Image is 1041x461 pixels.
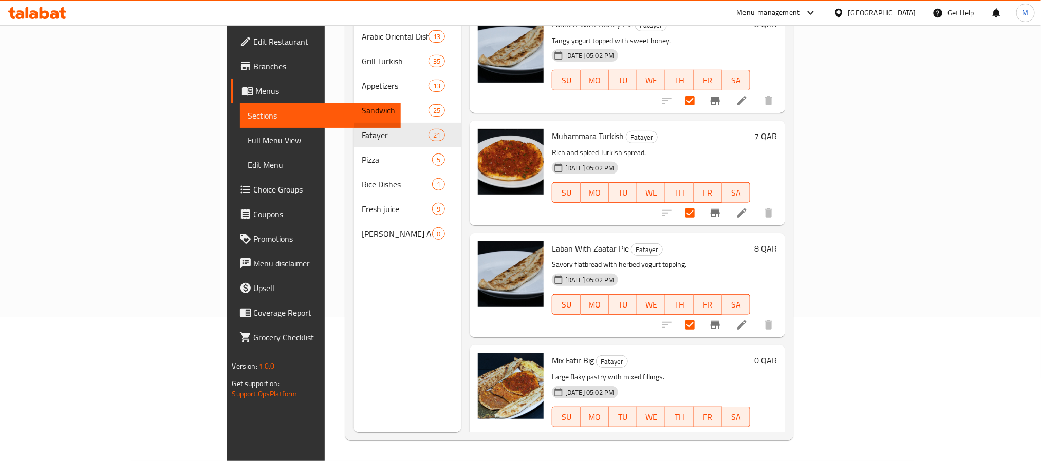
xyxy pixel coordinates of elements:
span: Arabic Oriental Dishes [362,30,429,43]
img: Laban With Zaatar Pie [478,241,544,307]
span: SA [726,297,746,312]
button: SU [552,407,581,427]
a: Grocery Checklist [231,325,401,350]
span: SA [726,73,746,88]
button: MO [581,407,609,427]
h6: 0 QAR [754,353,777,368]
span: 5 [433,155,444,165]
span: 35 [429,56,444,66]
span: Muhammara Turkish [552,128,624,144]
a: Menus [231,79,401,103]
div: Fatayer [626,131,658,143]
nav: Menu sections [354,20,461,250]
button: show more [756,425,781,450]
div: [PERSON_NAME] And Stews0 [354,221,461,246]
button: delete [756,313,781,337]
span: Menu disclaimer [254,257,393,270]
a: Support.OpsPlatform [232,387,298,400]
div: items [429,129,445,141]
span: [DATE] 05:02 PM [561,51,618,61]
button: Branch-specific-item [703,201,728,225]
span: TU [613,73,633,88]
span: Select to update [679,202,701,224]
a: Branches [231,54,401,79]
span: WE [641,73,661,88]
span: Menus [256,85,393,97]
span: WE [641,297,661,312]
span: FR [698,410,718,425]
a: Choice Groups [231,177,401,202]
h6: 7 QAR [754,129,777,143]
span: TU [613,297,633,312]
span: SU [556,185,577,200]
span: SU [556,410,577,425]
button: SA [722,407,750,427]
div: Pizza [362,153,432,166]
span: 9 [433,204,444,214]
a: Edit menu item [711,431,723,444]
span: FR [698,297,718,312]
a: Edit menu item [736,319,748,331]
button: SA [722,70,750,90]
span: Coupons [254,208,393,220]
button: MO [581,182,609,203]
p: Large flaky pastry with mixed fillings. [552,371,750,383]
button: sort-choices [630,425,655,450]
span: [PERSON_NAME] And Stews [362,227,432,240]
button: Branch-specific-item [703,313,728,337]
span: 0 [433,229,444,239]
a: Upsell [231,276,401,300]
button: TU [609,294,637,315]
div: Fatayer21 [354,123,461,147]
span: 21 [429,130,444,140]
div: items [429,80,445,92]
span: Appetizers [362,80,429,92]
button: TH [665,407,694,427]
span: M [1023,7,1029,18]
a: Menu disclaimer [231,251,401,276]
div: Appetizers13 [354,73,461,98]
span: Mix Fatir Big [552,353,594,368]
a: Sections [240,103,401,128]
span: MO [585,185,605,200]
p: Rich and spiced Turkish spread. [552,146,750,159]
span: SU [556,73,577,88]
span: Edit Restaurant [254,35,393,48]
span: 13 [429,81,444,91]
span: Upsell [254,282,393,294]
span: Get support on: [232,377,280,390]
span: Version: [232,359,257,373]
span: Coverage Report [254,306,393,319]
span: Branches [254,60,393,72]
div: items [429,30,445,43]
span: [DATE] 05:02 PM [561,163,618,173]
span: TH [670,73,690,88]
span: Fatayer [362,129,429,141]
img: Labneh With Honey Pie [478,17,544,83]
button: TU [609,407,637,427]
div: Sandwich25 [354,98,461,123]
span: Select to update [655,427,676,448]
span: Fresh juice [362,203,432,215]
div: Fatayer [596,355,628,368]
span: FR [698,185,718,200]
div: Rice Dishes1 [354,172,461,197]
div: Menu-management [737,7,800,19]
button: TH [665,294,694,315]
a: Coupons [231,202,401,226]
span: TH [670,185,690,200]
span: Promotions [254,233,393,245]
h6: 8 QAR [754,241,777,256]
button: MO [581,70,609,90]
button: FR [694,407,722,427]
span: Full Menu View [248,134,393,146]
span: MO [585,410,605,425]
button: SA [722,294,750,315]
img: Mix Fatir Big [478,353,544,419]
span: Fatayer [626,131,657,143]
button: MO [581,294,609,315]
div: items [429,55,445,67]
button: SU [552,182,581,203]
